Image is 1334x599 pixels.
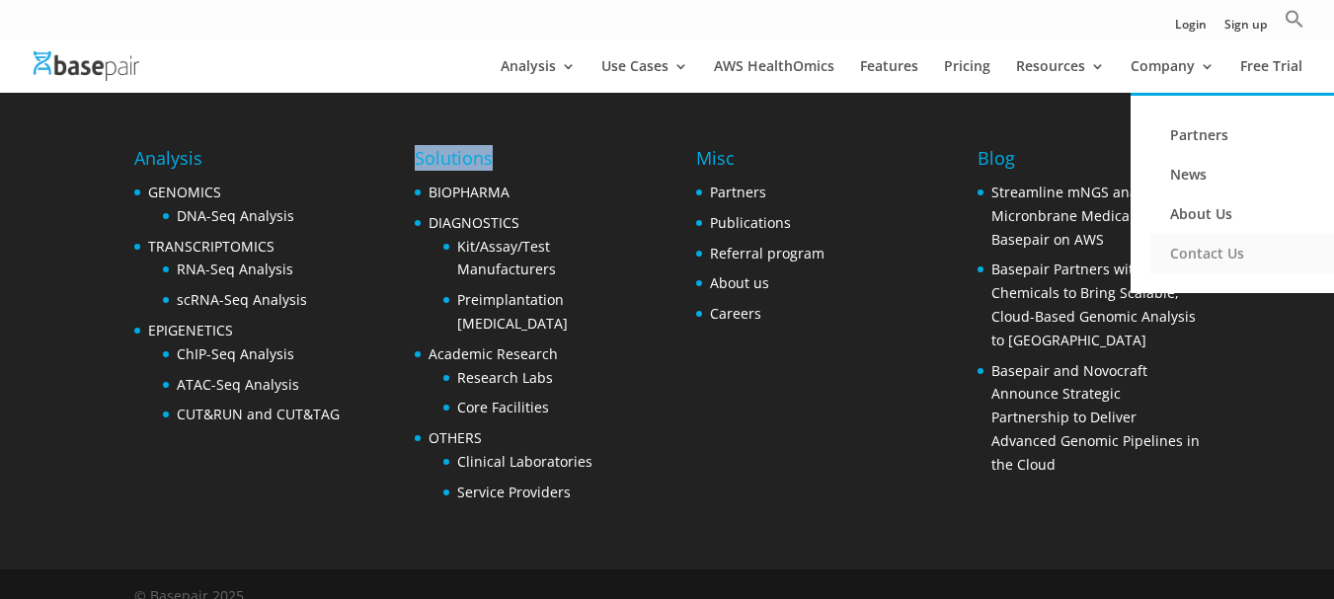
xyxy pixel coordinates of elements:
[457,368,553,387] a: Research Labs
[978,145,1200,181] h4: Blog
[457,290,568,333] a: Preimplantation [MEDICAL_DATA]
[944,59,990,93] a: Pricing
[991,260,1196,348] a: Basepair Partners with IWAI Chemicals to Bring Scalable, Cloud-Based Genomic Analysis to [GEOGRAP...
[860,59,918,93] a: Features
[457,452,592,471] a: Clinical Laboratories
[1285,9,1304,29] svg: Search
[177,290,307,309] a: scRNA-Seq Analysis
[501,59,576,93] a: Analysis
[1016,59,1105,93] a: Resources
[177,405,340,423] a: CUT&RUN and CUT&TAG
[457,237,556,279] a: Kit/Assay/Test Manufacturers
[457,483,571,501] a: Service Providers
[991,183,1199,249] a: Streamline mNGS analysis with Micronbrane Medical and Basepair on AWS
[710,273,769,292] a: About us
[710,183,766,201] a: Partners
[710,213,791,232] a: Publications
[177,375,299,394] a: ATAC-Seq Analysis
[601,59,688,93] a: Use Cases
[457,398,549,416] a: Core Facilities
[177,344,294,363] a: ChIP-Seq Analysis
[1240,59,1302,93] a: Free Trial
[710,244,824,262] a: Referral program
[696,145,824,181] h4: Misc
[1131,59,1215,93] a: Company
[177,260,293,278] a: RNA-Seq Analysis
[415,145,637,181] h4: Solutions
[429,213,519,232] a: DIAGNOSTICS
[1285,9,1304,39] a: Search Icon Link
[429,344,558,363] a: Academic Research
[134,145,340,181] h4: Analysis
[991,361,1200,474] a: Basepair and Novocraft Announce Strategic Partnership to Deliver Advanced Genomic Pipelines in th...
[429,428,482,447] a: OTHERS
[177,206,294,225] a: DNA-Seq Analysis
[34,51,139,80] img: Basepair
[1175,19,1207,39] a: Login
[710,304,761,323] a: Careers
[148,237,275,256] a: TRANSCRIPTOMICS
[714,59,834,93] a: AWS HealthOmics
[148,321,233,339] a: EPIGENETICS
[429,183,510,201] a: BIOPHARMA
[148,183,221,201] a: GENOMICS
[1224,19,1267,39] a: Sign up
